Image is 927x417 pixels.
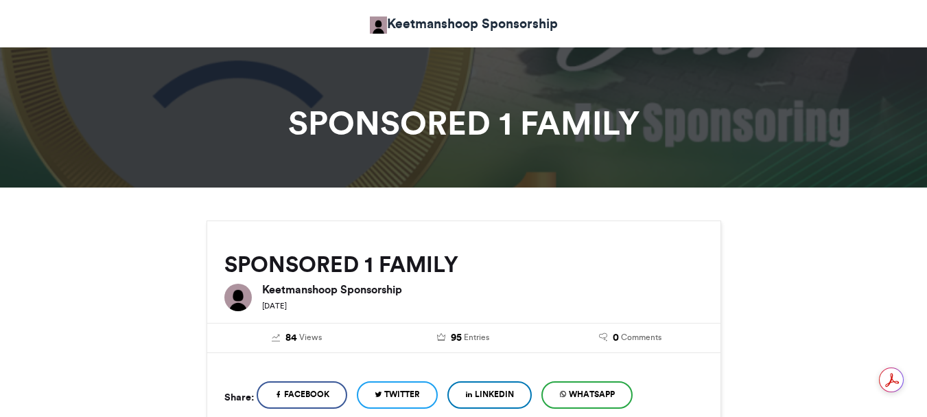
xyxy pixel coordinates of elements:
span: 0 [613,330,619,346]
a: WhatsApp [541,381,633,409]
a: 95 Entries [390,330,537,346]
small: [DATE] [262,301,287,311]
h6: Keetmanshoop Sponsorship [262,284,703,295]
img: Keetmanshoop Sponsorship [224,284,252,311]
a: Twitter [357,381,438,409]
span: 84 [285,330,297,346]
span: Entries [464,331,489,343]
img: Keetmanshoop Sponsorship [370,16,387,34]
span: 95 [451,330,462,346]
a: Facebook [257,381,347,409]
h1: SPONSORED 1 FAMILY [83,106,845,139]
a: Keetmanshoop Sponsorship [370,14,558,34]
h2: SPONSORED 1 FAMILY [224,252,703,277]
span: LinkedIn [475,388,514,401]
span: Facebook [284,388,329,401]
span: Twitter [384,388,420,401]
span: Comments [621,331,661,343]
span: WhatsApp [569,388,615,401]
a: 0 Comments [557,330,703,346]
h5: Share: [224,388,254,406]
a: 84 Views [224,330,371,346]
a: LinkedIn [447,381,532,409]
span: Views [299,331,322,343]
